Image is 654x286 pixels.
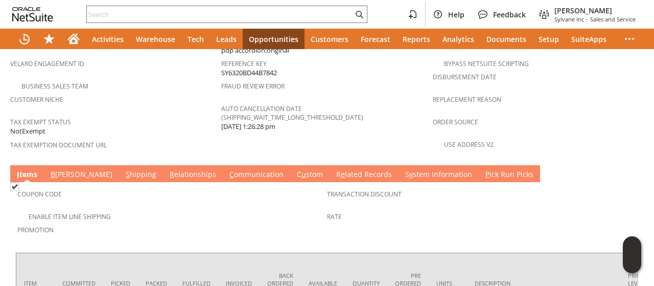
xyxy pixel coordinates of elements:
[221,122,275,131] span: [DATE] 1:26:28 pm
[61,29,86,49] a: Home
[625,167,638,180] a: Unrolled view on
[565,29,613,49] a: SuiteApps
[532,29,565,49] a: Setup
[87,8,353,20] input: Search
[221,82,285,91] a: Fraud Review Error
[17,169,19,179] span: I
[221,46,289,55] span: pdp accordion:original
[229,169,234,179] span: C
[433,95,501,104] a: Replacement reason
[12,7,53,21] svg: logo
[10,118,71,126] a: Tax Exempt Status
[51,169,55,179] span: B
[227,169,286,181] a: Communication
[43,33,55,45] svg: Shortcuts
[10,126,45,136] span: NotExempt
[126,169,130,179] span: S
[188,34,204,44] span: Tech
[355,29,396,49] a: Forecast
[539,34,559,44] span: Setup
[403,34,430,44] span: Reports
[216,34,237,44] span: Leads
[37,29,61,49] div: Shortcuts
[10,95,63,104] a: Customer Niche
[221,68,277,78] span: SY6320BD44B7842
[486,34,526,44] span: Documents
[327,212,342,221] a: Rate
[617,29,642,49] div: More menus
[433,73,497,81] a: Disbursement Date
[136,34,175,44] span: Warehouse
[14,169,40,181] a: Items
[12,29,37,49] a: Recent Records
[170,169,174,179] span: R
[221,104,363,122] a: Auto Cancellation Date (shipping_wait_time_long_threshold_date)
[361,34,390,44] span: Forecast
[444,59,529,68] a: Bypass NetSuite Scripting
[571,34,606,44] span: SuiteApps
[433,118,478,126] a: Order Source
[167,169,219,181] a: Relationships
[586,15,588,23] span: -
[485,169,489,179] span: P
[92,34,124,44] span: Activities
[403,169,475,181] a: System Information
[294,169,325,181] a: Custom
[311,34,348,44] span: Customers
[130,29,181,49] a: Warehouse
[327,190,402,199] a: Transaction Discount
[483,169,536,181] a: Pick Run Picks
[221,59,267,68] a: Reference Key
[18,33,31,45] svg: Recent Records
[623,236,641,273] iframe: Click here to launch Oracle Guided Learning Help Panel
[623,255,641,274] span: Oracle Guided Learning Widget. To move around, please hold and drag
[341,169,345,179] span: e
[48,169,115,181] a: B[PERSON_NAME]
[444,140,494,149] a: Use Address V2
[10,141,107,149] a: Tax Exemption Document URL
[10,182,19,191] img: Checked
[480,29,532,49] a: Documents
[590,15,636,23] span: Sales and Service
[29,212,111,221] a: Enable Item Line Shipping
[448,10,464,19] span: Help
[334,169,394,181] a: Related Records
[436,29,480,49] a: Analytics
[10,59,84,68] a: Velaro Engagement ID
[301,169,306,179] span: u
[493,10,526,19] span: Feedback
[442,34,474,44] span: Analytics
[409,169,413,179] span: y
[353,8,365,20] svg: Search
[249,34,298,44] span: Opportunities
[123,169,159,181] a: Shipping
[86,29,130,49] a: Activities
[21,82,88,91] a: Business Sales Team
[243,29,305,49] a: Opportunities
[305,29,355,49] a: Customers
[181,29,210,49] a: Tech
[396,29,436,49] a: Reports
[67,33,80,45] svg: Home
[210,29,243,49] a: Leads
[554,15,584,23] span: Sylvane Inc
[17,226,54,234] a: Promotion
[17,190,62,199] a: Coupon Code
[554,6,636,15] span: [PERSON_NAME]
